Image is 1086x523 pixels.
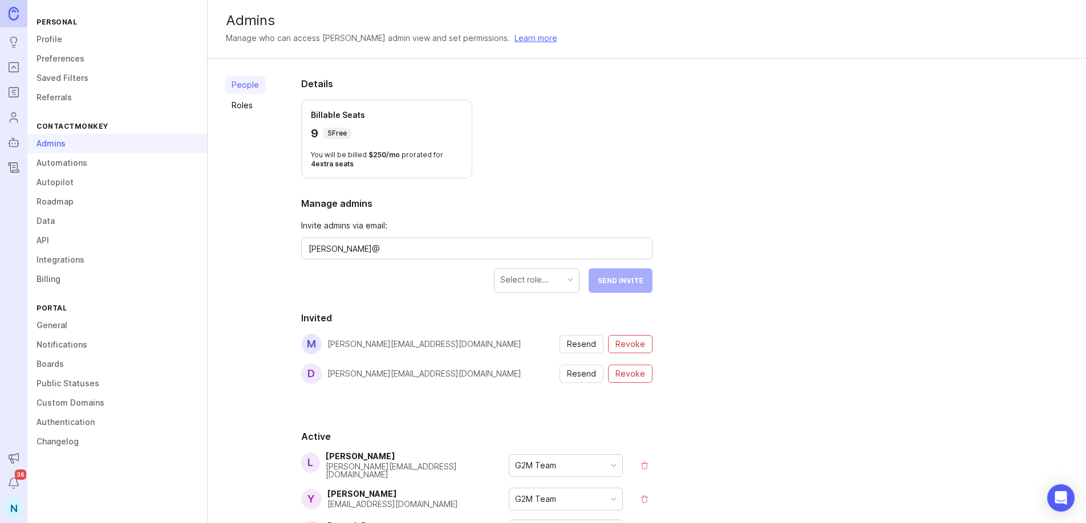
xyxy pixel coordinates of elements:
[3,473,24,493] button: Notifications
[27,211,207,231] a: Data
[27,269,207,289] a: Billing
[327,340,521,348] div: [PERSON_NAME][EMAIL_ADDRESS][DOMAIN_NAME]
[27,88,207,107] a: Referrals
[27,412,207,432] a: Authentication
[27,300,207,316] div: Portal
[27,153,207,173] a: Automations
[301,334,322,354] div: m
[27,432,207,451] a: Changelog
[27,49,207,68] a: Preferences
[515,493,556,505] div: G2M Team
[311,160,354,168] span: 4 extra seats
[301,219,653,232] span: Invite admins via email:
[3,498,24,518] button: N
[27,192,207,211] a: Roadmap
[27,250,207,269] a: Integrations
[327,490,458,498] div: [PERSON_NAME]
[500,273,549,286] div: Select role...
[27,374,207,393] a: Public Statuses
[301,77,653,91] h2: Details
[311,109,463,121] p: Billable Seats
[327,129,347,138] p: 5 Free
[27,14,207,30] div: Personal
[608,365,653,383] button: revoke
[15,469,26,480] span: 36
[3,82,24,103] a: Roadmaps
[27,354,207,374] a: Boards
[567,368,596,379] span: Resend
[311,125,318,141] p: 9
[311,150,463,169] p: You will be billed prorated for
[27,30,207,49] a: Profile
[301,311,653,325] h2: Invited
[3,57,24,77] a: Portal
[514,32,557,44] a: Learn more
[3,157,24,178] a: Changelog
[567,338,596,350] span: Resend
[27,231,207,250] a: API
[3,448,24,468] button: Announcements
[560,365,603,383] button: resend
[326,463,508,479] div: [PERSON_NAME][EMAIL_ADDRESS][DOMAIN_NAME]
[368,150,400,159] span: $ 250 / mo
[326,452,508,460] div: [PERSON_NAME]
[1047,484,1075,512] div: Open Intercom Messenger
[9,7,19,20] img: Canny Home
[301,197,653,210] h2: Manage admins
[226,14,1068,27] div: Admins
[301,452,321,473] div: L
[3,132,24,153] a: Autopilot
[309,243,645,255] textarea: [PERSON_NAME]@
[225,76,266,94] a: People
[637,491,653,507] button: remove
[27,173,207,192] a: Autopilot
[615,368,645,379] span: Revoke
[225,96,266,115] a: Roles
[637,457,653,473] button: remove
[27,316,207,335] a: General
[27,335,207,354] a: Notifications
[327,370,521,378] div: [PERSON_NAME][EMAIL_ADDRESS][DOMAIN_NAME]
[301,430,653,443] h2: Active
[608,335,653,353] button: revoke
[3,32,24,52] a: Ideas
[226,32,510,44] div: Manage who can access [PERSON_NAME] admin view and set permissions.
[301,489,322,509] div: Y
[27,119,207,134] div: ContactMonkey
[301,363,322,384] div: d
[560,335,603,353] button: resend
[327,500,458,508] div: [EMAIL_ADDRESS][DOMAIN_NAME]
[615,338,645,350] span: Revoke
[27,68,207,88] a: Saved Filters
[27,393,207,412] a: Custom Domains
[515,459,556,472] div: G2M Team
[3,107,24,128] a: Users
